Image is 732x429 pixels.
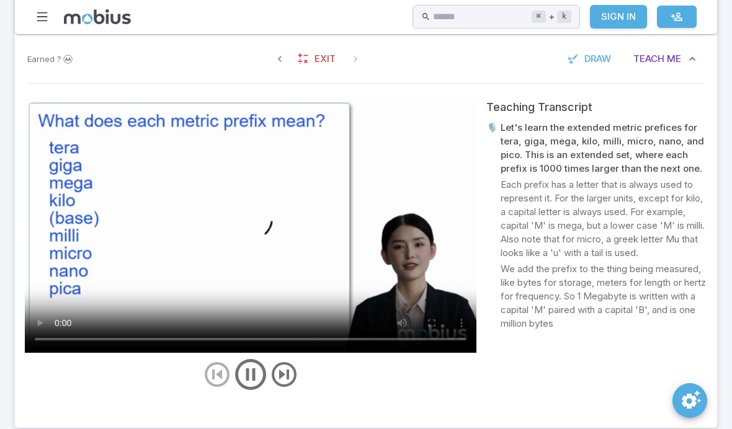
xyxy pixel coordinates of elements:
[584,52,611,66] span: Draw
[667,52,681,66] span: Me
[501,262,707,330] p: We add the prefix to the thing being measured, like bytes for storage, meters for length or hertz...
[501,121,707,175] p: Let's learn the extended metric prefices for tera, giga, mega, kilo, milli, micro, nano, and pico...
[625,47,705,71] button: TeachMe
[561,47,620,71] button: Draw
[557,11,571,23] kbd: k
[291,47,344,71] a: Exit
[232,356,269,393] button: play/pause/restart
[269,360,299,389] button: next
[315,52,336,66] span: Exit
[672,383,707,418] button: SpeedDial teaching preferences
[501,333,707,387] p: A simple way to think about these prefices is that they represent multiples of 10 to the 3. Each ...
[486,99,707,116] div: Teaching Transcript
[27,53,74,65] p: Sign In to earn Mobius dollars
[269,48,291,70] span: Previous Question
[57,53,61,65] span: ?
[532,9,571,24] div: +
[344,48,367,70] span: On Latest Question
[501,178,707,260] p: Each prefix has a letter that is always used to represent it. For the larger units, except for ki...
[27,53,55,65] span: Earned
[633,52,664,66] span: Teach
[486,121,498,175] p: 🎙️
[590,5,647,29] a: Sign In
[532,11,546,23] kbd: ⌘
